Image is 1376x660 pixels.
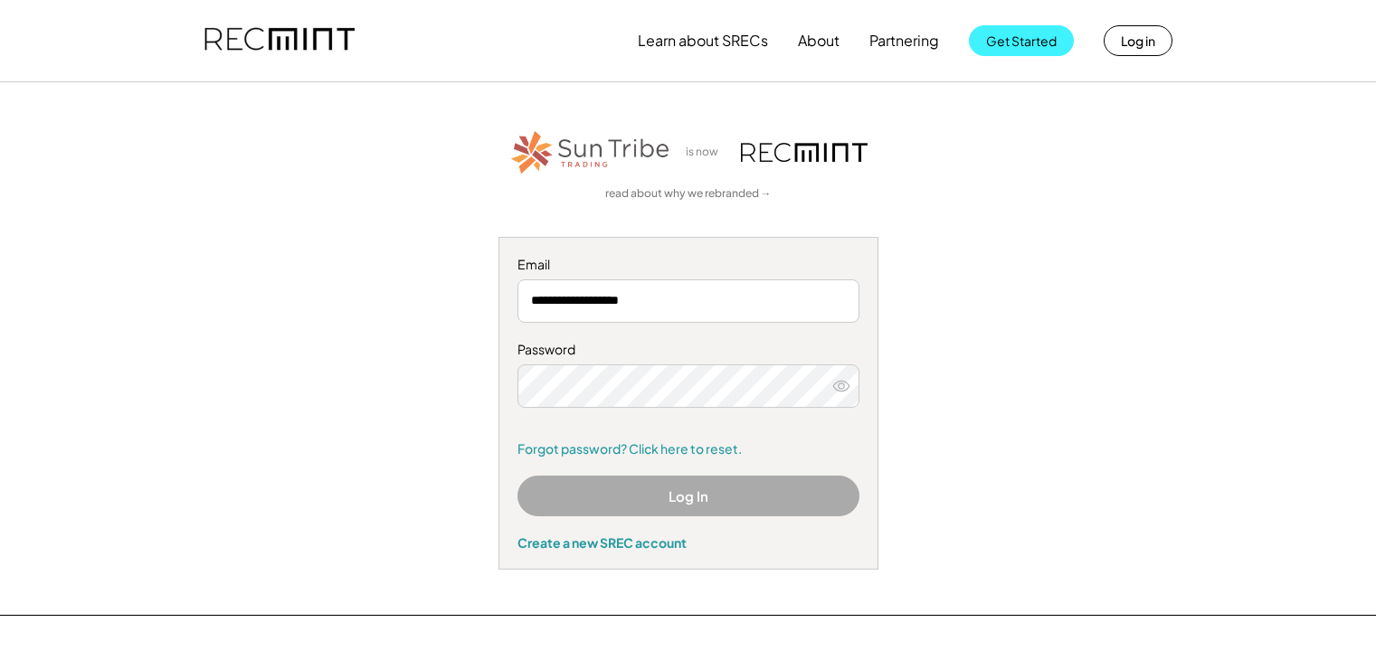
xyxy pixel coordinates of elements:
[969,25,1074,56] button: Get Started
[741,143,868,162] img: recmint-logotype%403x.png
[798,23,840,59] button: About
[517,440,859,458] a: Forgot password? Click here to reset.
[204,10,355,71] img: recmint-logotype%403x.png
[869,23,939,59] button: Partnering
[517,256,859,274] div: Email
[509,127,672,177] img: STT_Horizontal_Logo%2B-%2BColor.png
[605,186,772,202] a: read about why we rebranded →
[517,476,859,516] button: Log In
[517,534,859,551] div: Create a new SREC account
[1104,25,1172,56] button: Log in
[638,23,768,59] button: Learn about SRECs
[517,341,859,359] div: Password
[681,145,732,160] div: is now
